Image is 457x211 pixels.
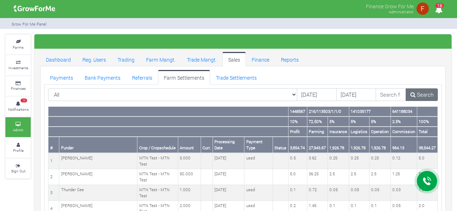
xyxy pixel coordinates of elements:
[5,97,31,117] a: 18 Notifications
[59,185,137,201] td: Thunder Cee
[11,1,58,16] img: growforme image
[307,127,328,137] th: Farming
[178,185,201,201] td: 1.000
[126,70,158,84] a: Referrals
[12,21,47,27] small: Grow For Me Panel
[307,153,328,169] td: 3.62
[137,153,178,169] td: MTN Test - MTN Test
[369,137,390,153] th: 1,926.78
[307,117,328,127] th: 72.50%
[366,1,414,10] p: Finance Grow For Me
[328,185,349,201] td: 0.05
[8,65,28,70] small: Investments
[5,117,31,137] a: Admin
[390,137,417,153] th: 964.13
[369,153,390,169] td: 0.25
[21,98,27,103] span: 18
[288,107,307,117] th: 1448567
[59,169,137,185] td: [PERSON_NAME]
[5,138,31,158] a: Profile
[5,55,31,75] a: Investments
[297,88,337,101] input: DD/MM/YYYY
[59,153,137,169] td: [PERSON_NAME]
[390,185,417,201] td: 0.03
[288,127,307,137] th: Profit
[59,137,137,153] th: Funder
[178,169,201,185] td: 50.000
[390,127,417,137] th: Commission
[77,52,112,66] a: Reg. Users
[369,127,390,137] th: Operation
[432,1,446,18] i: Notifications
[288,117,307,127] th: 10%
[244,137,273,153] th: Payment Type
[369,185,390,201] td: 0.05
[349,107,390,117] th: 141035177
[210,70,262,84] a: Trade Settlements
[48,137,59,153] th: #
[349,185,369,201] td: 0.05
[435,3,444,8] span: 18
[390,153,417,169] td: 0.12
[11,168,25,173] small: Sign Out
[137,169,178,185] td: MTN Test - MTN Test
[244,185,273,201] td: ussd
[40,52,77,66] a: Dashboard
[369,117,390,127] th: 5%
[273,137,288,153] th: Status
[390,169,417,185] td: 1.25
[158,70,210,84] a: Farm Settlements
[307,169,328,185] td: 36.25
[213,169,244,185] td: [DATE]
[13,45,24,50] small: Farms
[288,137,307,153] th: 3,854.74
[222,52,246,66] a: Sales
[406,88,438,101] a: Search
[112,52,140,66] a: Trading
[13,148,24,153] small: Profile
[48,169,59,185] td: 2
[417,153,437,169] td: 5.0
[137,185,178,201] td: MTN Test - MTN Test
[349,137,369,153] th: 1,926.78
[328,137,349,153] th: 1,926.78
[8,107,29,112] small: Notifications
[48,153,59,169] td: 1
[390,117,417,127] th: 2.5%
[389,9,414,14] small: Administrator
[288,153,307,169] td: 0.5
[390,107,417,117] th: 641188034
[432,7,446,14] a: 18
[140,52,181,66] a: Farm Mangt.
[328,153,349,169] td: 0.25
[307,185,328,201] td: 0.72
[13,127,24,132] small: Admin
[369,169,390,185] td: 2.5
[349,169,369,185] td: 2.5
[48,185,59,201] td: 3
[415,1,430,16] img: growforme image
[417,127,437,137] th: Total
[349,117,369,127] th: 5%
[328,127,349,137] th: Insurance
[275,52,304,66] a: Reports
[178,137,201,153] th: Amount
[349,153,369,169] td: 0.25
[246,52,275,66] a: Finance
[288,185,307,201] td: 0.1
[336,88,376,101] input: DD/MM/YYYY
[328,169,349,185] td: 2.5
[417,137,437,153] th: 38,544.27
[307,137,328,153] th: 27,943.67
[328,117,349,127] th: 5%
[5,76,31,96] a: Finances
[79,70,126,84] a: Bank Payments
[181,52,222,66] a: Trade Mangt.
[213,137,244,153] th: Processing Date
[244,153,273,169] td: ussd
[213,153,244,169] td: [DATE]
[376,88,406,101] input: Search for Settlements
[213,185,244,201] td: [DATE]
[137,137,178,153] th: Crop / Cropschedule
[44,70,79,84] a: Payments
